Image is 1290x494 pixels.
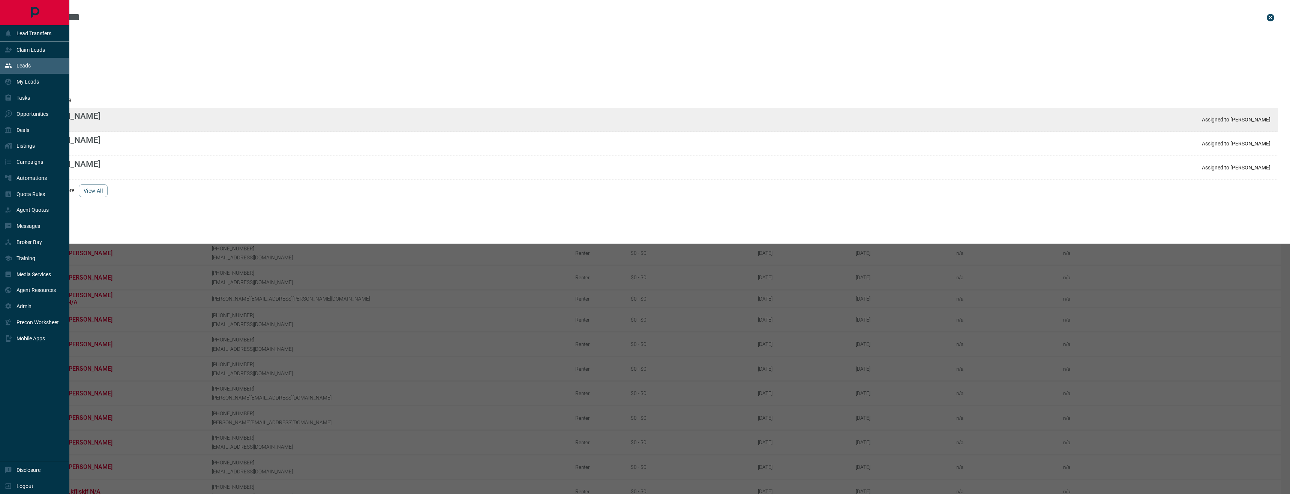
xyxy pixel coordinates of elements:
h3: email matches [28,66,1278,72]
h3: id matches [28,211,1278,217]
h3: name matches [28,34,1278,40]
p: Assigned to [PERSON_NAME] [1202,141,1270,147]
button: close search bar [1263,10,1278,25]
p: Assigned to [PERSON_NAME] [1202,117,1270,123]
p: Assigned to [PERSON_NAME] [1202,165,1270,171]
div: ...and 507 more [28,180,1278,202]
h3: phone matches [28,97,1278,103]
button: view all [79,184,108,197]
